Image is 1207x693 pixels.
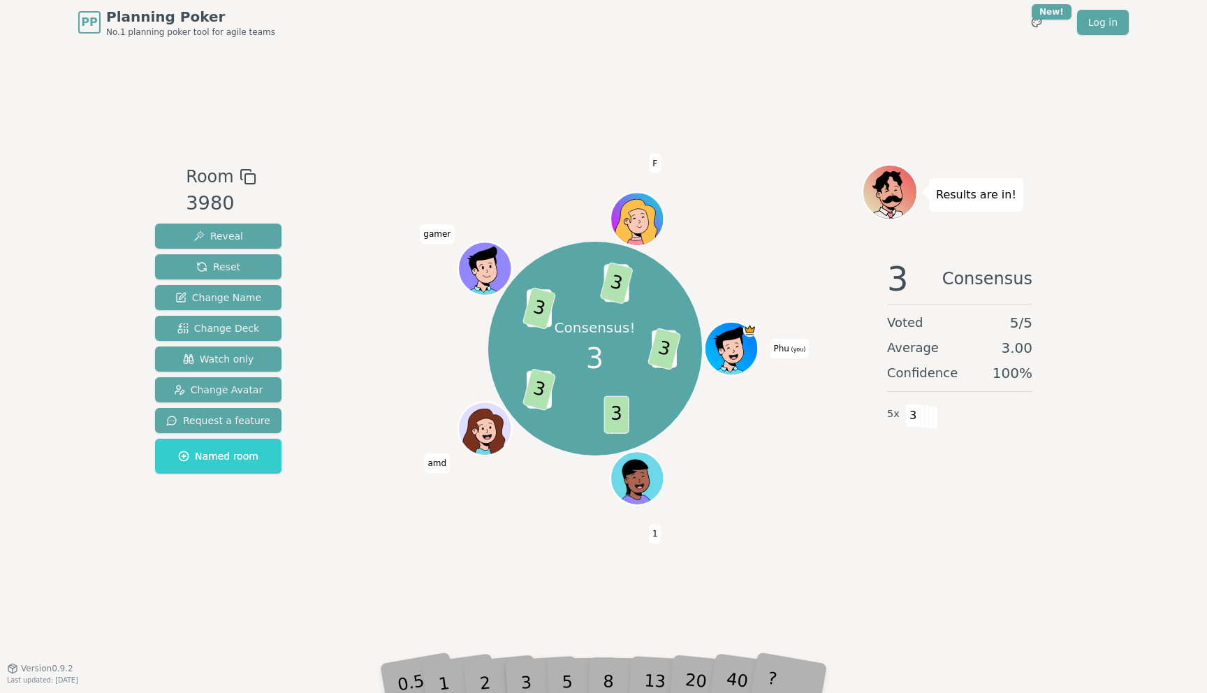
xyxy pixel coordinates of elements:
[887,363,958,383] span: Confidence
[420,224,454,244] span: Click to change your name
[155,408,281,433] button: Request a feature
[603,395,629,433] span: 3
[78,7,275,38] a: PPPlanning PokerNo.1 planning poker tool for agile teams
[905,404,921,428] span: 3
[155,439,281,474] button: Named room
[936,185,1016,205] p: Results are in!
[1001,338,1032,358] span: 3.00
[21,663,73,674] span: Version 0.9.2
[770,339,810,358] span: Click to change your name
[424,453,450,473] span: Click to change your name
[155,346,281,372] button: Watch only
[522,286,556,329] span: 3
[7,663,73,674] button: Version0.9.2
[106,7,275,27] span: Planning Poker
[186,189,256,218] div: 3980
[106,27,275,38] span: No.1 planning poker tool for agile teams
[155,224,281,249] button: Reveal
[155,377,281,402] button: Change Avatar
[178,449,258,463] span: Named room
[599,261,634,304] span: 3
[887,262,909,296] span: 3
[887,407,900,422] span: 5 x
[647,327,681,370] span: 3
[183,352,254,366] span: Watch only
[706,323,756,374] button: Click to change your avatar
[166,414,270,428] span: Request a feature
[174,383,263,397] span: Change Avatar
[155,254,281,279] button: Reset
[993,363,1032,383] span: 100 %
[177,321,259,335] span: Change Deck
[1010,313,1032,333] span: 5 / 5
[887,313,923,333] span: Voted
[887,338,939,358] span: Average
[81,14,97,31] span: PP
[789,346,806,353] span: (you)
[1032,4,1071,20] div: New!
[1024,10,1049,35] button: New!
[743,323,756,337] span: Phu is the host
[155,316,281,341] button: Change Deck
[175,291,261,305] span: Change Name
[186,164,233,189] span: Room
[586,337,603,379] span: 3
[555,318,636,337] p: Consensus!
[196,260,240,274] span: Reset
[649,154,661,173] span: Click to change your name
[1077,10,1129,35] a: Log in
[7,676,78,684] span: Last updated: [DATE]
[522,367,556,410] span: 3
[649,524,661,544] span: Click to change your name
[942,262,1032,296] span: Consensus
[193,229,243,243] span: Reveal
[155,285,281,310] button: Change Name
